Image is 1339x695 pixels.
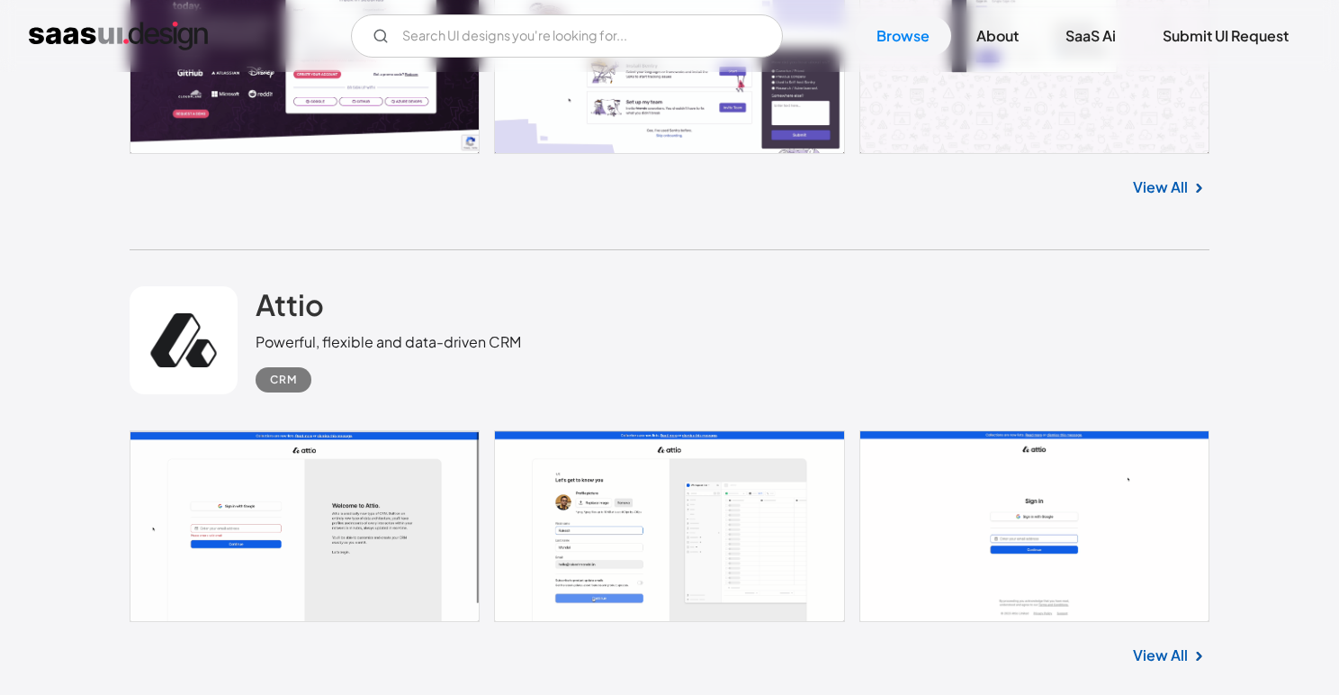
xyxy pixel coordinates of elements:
[256,286,324,331] a: Attio
[855,16,951,56] a: Browse
[351,14,783,58] form: Email Form
[1133,645,1188,666] a: View All
[270,369,297,391] div: CRM
[955,16,1040,56] a: About
[1044,16,1137,56] a: SaaS Ai
[351,14,783,58] input: Search UI designs you're looking for...
[29,22,208,50] a: home
[1133,176,1188,198] a: View All
[1141,16,1310,56] a: Submit UI Request
[256,286,324,322] h2: Attio
[256,331,521,353] div: Powerful, flexible and data-driven CRM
